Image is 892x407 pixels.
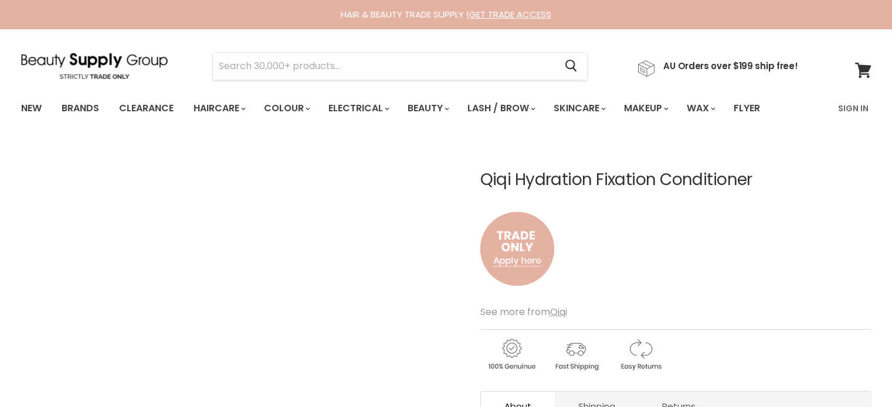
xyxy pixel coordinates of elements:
[53,96,108,121] a: Brands
[12,96,50,121] a: New
[213,53,556,80] input: Search
[831,96,876,121] a: Sign In
[399,96,456,121] a: Beauty
[110,96,182,121] a: Clearance
[480,337,542,372] img: genuine.gif
[480,171,871,189] h1: Qiqi Hydration Fixation Conditioner
[556,53,587,80] button: Search
[212,52,588,80] form: Product
[459,96,542,121] a: Lash / Brow
[545,337,607,372] img: shipping.gif
[480,200,554,297] img: to.png
[255,96,317,121] a: Colour
[615,96,676,121] a: Makeup
[320,96,396,121] a: Electrical
[185,96,253,121] a: Haircare
[678,96,723,121] a: Wax
[469,8,551,20] a: GET TRADE ACCESS
[480,305,567,319] span: See more from
[6,9,886,20] div: HAIR & BEAUTY TRADE SUPPLY |
[725,96,769,121] a: Flyer
[545,96,613,121] a: Skincare
[6,91,886,125] nav: Main
[550,305,567,319] a: Qiqi
[609,337,671,372] img: returns.gif
[12,91,800,125] ul: Main menu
